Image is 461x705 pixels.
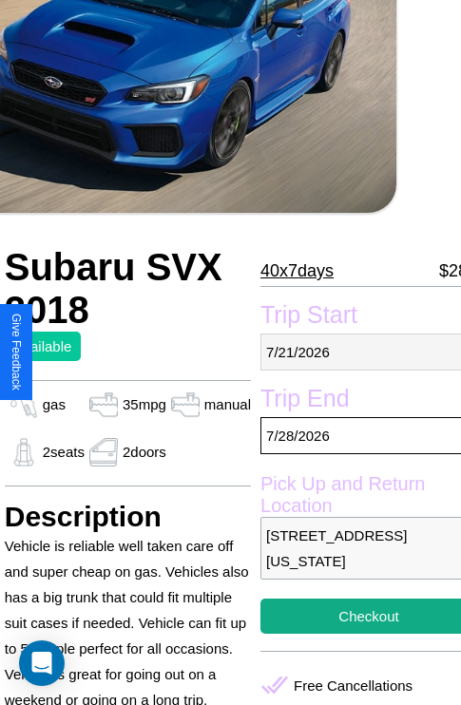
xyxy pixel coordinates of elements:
[166,391,204,419] img: gas
[10,314,23,391] div: Give Feedback
[5,246,251,332] h2: Subaru SVX 2018
[85,391,123,419] img: gas
[43,439,85,465] p: 2 seats
[294,673,413,698] p: Free Cancellations
[123,439,166,465] p: 2 doors
[43,391,66,417] p: gas
[5,438,43,467] img: gas
[14,333,72,359] p: Available
[204,391,251,417] p: manual
[5,391,43,419] img: gas
[19,640,65,686] div: Open Intercom Messenger
[85,438,123,467] img: gas
[5,501,251,533] h3: Description
[123,391,166,417] p: 35 mpg
[260,256,334,286] p: 40 x 7 days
